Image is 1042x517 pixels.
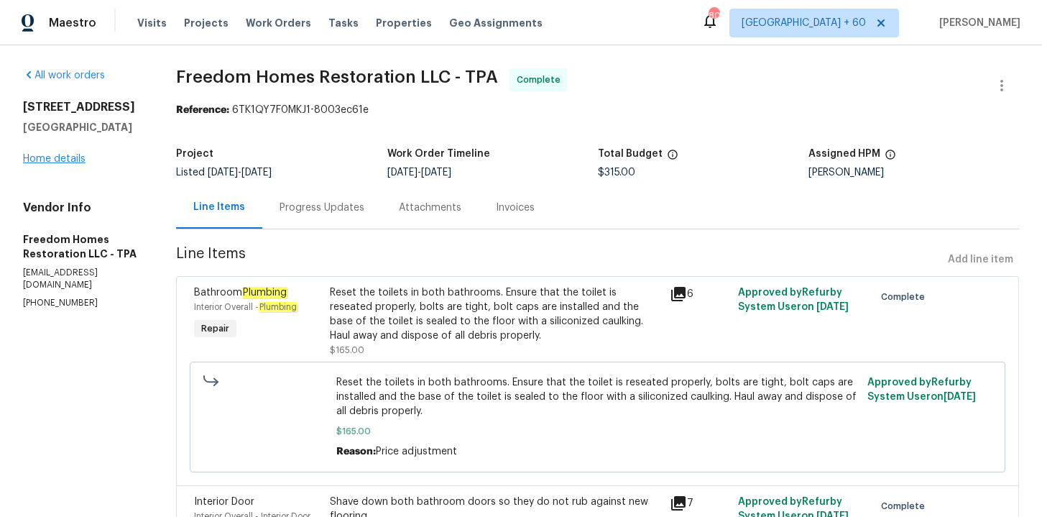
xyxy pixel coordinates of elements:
[23,232,142,261] h5: Freedom Homes Restoration LLC - TPA
[670,285,729,303] div: 6
[23,120,142,134] h5: [GEOGRAPHIC_DATA]
[376,447,457,457] span: Price adjustment
[176,247,942,273] span: Line Items
[336,424,859,439] span: $165.00
[376,16,432,30] span: Properties
[23,154,86,164] a: Home details
[399,201,461,215] div: Attachments
[336,447,376,457] span: Reason:
[808,168,1019,178] div: [PERSON_NAME]
[246,16,311,30] span: Work Orders
[176,105,229,115] b: Reference:
[449,16,543,30] span: Geo Assignments
[194,287,287,298] span: Bathroom
[330,346,364,354] span: $165.00
[241,168,272,178] span: [DATE]
[598,149,663,159] h5: Total Budget
[23,70,105,81] a: All work orders
[23,267,142,291] p: [EMAIL_ADDRESS][DOMAIN_NAME]
[193,200,245,214] div: Line Items
[280,201,364,215] div: Progress Updates
[496,201,535,215] div: Invoices
[885,149,896,168] span: The hpm assigned to this work order.
[816,302,849,312] span: [DATE]
[176,103,1019,117] div: 6TK1QY7F0MKJ1-8003ec61e
[670,495,729,512] div: 7
[49,16,96,30] span: Maestro
[23,297,142,309] p: [PHONE_NUMBER]
[387,168,451,178] span: -
[208,168,272,178] span: -
[742,16,866,30] span: [GEOGRAPHIC_DATA] + 60
[709,9,719,23] div: 804
[23,100,142,114] h2: [STREET_ADDRESS]
[387,149,490,159] h5: Work Order Timeline
[881,290,931,304] span: Complete
[933,16,1020,30] span: [PERSON_NAME]
[195,321,235,336] span: Repair
[667,149,678,168] span: The total cost of line items that have been proposed by Opendoor. This sum includes line items th...
[259,302,298,312] em: Plumbing
[330,285,661,343] div: Reset the toilets in both bathrooms. Ensure that the toilet is reseated properly, bolts are tight...
[137,16,167,30] span: Visits
[194,497,254,507] span: Interior Door
[194,303,298,311] span: Interior Overall -
[387,168,418,178] span: [DATE]
[517,73,566,87] span: Complete
[867,378,976,402] span: Approved by Refurby System User on
[184,16,229,30] span: Projects
[881,499,931,513] span: Complete
[328,18,359,28] span: Tasks
[808,149,880,159] h5: Assigned HPM
[242,287,287,298] em: Plumbing
[176,149,213,159] h5: Project
[336,375,859,418] span: Reset the toilets in both bathrooms. Ensure that the toilet is reseated properly, bolts are tight...
[944,392,976,402] span: [DATE]
[421,168,451,178] span: [DATE]
[598,168,635,178] span: $315.00
[208,168,238,178] span: [DATE]
[176,168,272,178] span: Listed
[23,201,142,215] h4: Vendor Info
[176,68,498,86] span: Freedom Homes Restoration LLC - TPA
[738,288,849,312] span: Approved by Refurby System User on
